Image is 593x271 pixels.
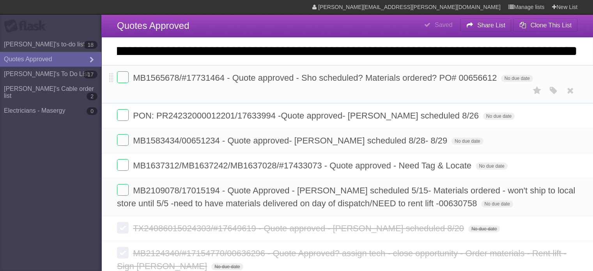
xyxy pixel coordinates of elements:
b: Share List [477,22,505,28]
label: Star task [530,84,545,97]
label: Done [117,247,129,259]
span: No due date [483,113,515,120]
span: MB1637312/MB1637242/MB1637028/#17433073 - Quote approved - Need Tag & Locate [133,161,473,170]
b: 18 [83,41,97,49]
b: Saved [435,21,452,28]
label: Done [117,134,129,146]
b: 17 [83,71,97,78]
span: MB1583434/00651234 - Quote approved- [PERSON_NAME] scheduled 8/28- 8/29 [133,136,449,145]
label: Done [117,222,129,234]
label: Done [117,71,129,83]
label: Done [117,184,129,196]
b: 2 [87,92,97,100]
button: Clone This List [513,18,577,32]
div: Flask [4,19,51,33]
label: Done [117,109,129,121]
b: 0 [87,107,97,115]
button: Share List [460,18,512,32]
span: MB2124340/#17154770/00636296 - Quote Approved? assign tech - close opportunity - Order materials ... [117,248,566,271]
span: No due date [501,75,533,82]
span: No due date [481,200,513,207]
span: No due date [211,263,243,270]
span: No due date [451,138,483,145]
span: MB1565678/#17731464 - Quote approved - Sho scheduled? Materials ordered? PO# 00656612 [133,73,499,83]
span: No due date [468,225,500,232]
b: Clone This List [530,22,572,28]
span: Quotes Approved [117,20,189,31]
label: Done [117,159,129,171]
span: PON: PR24232000012201/17633994 -Quote approved- [PERSON_NAME] scheduled 8/26 [133,111,481,120]
span: MB2109078/17015194 - Quote Approved - [PERSON_NAME] scheduled 5/15- Materials ordered - won't shi... [117,186,575,208]
span: TX24086015024303/#17649619 - Quote approved - [PERSON_NAME] scheduled 8/20 [133,223,466,233]
span: No due date [476,163,507,170]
